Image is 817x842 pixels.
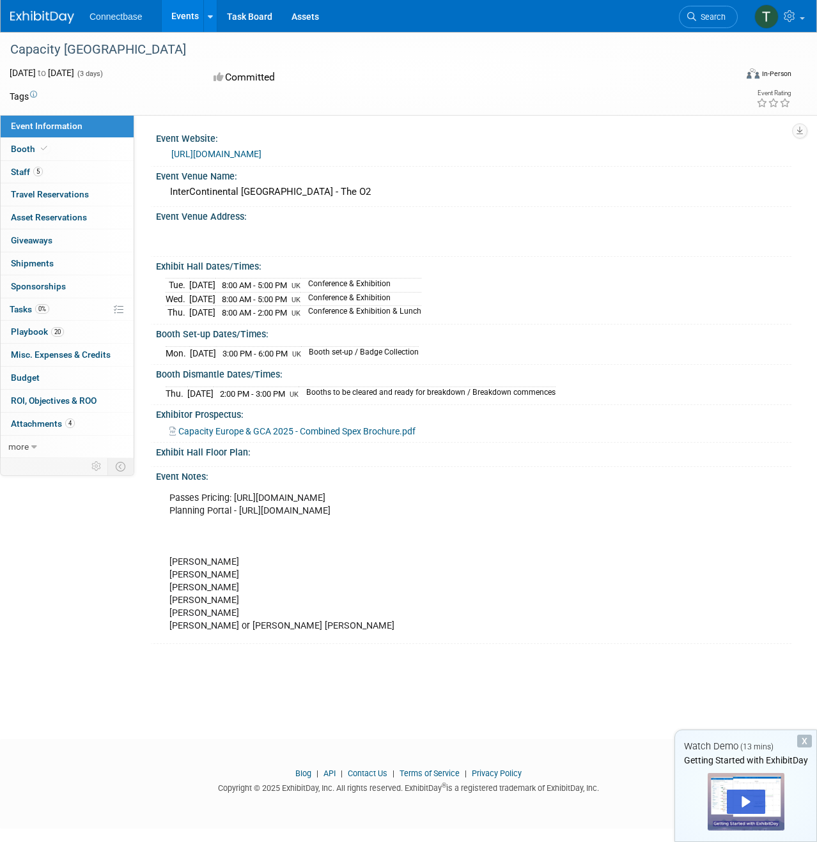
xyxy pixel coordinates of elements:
td: [DATE] [190,346,216,360]
span: Event Information [11,121,82,131]
span: 0% [35,304,49,314]
div: Event Notes: [156,467,791,483]
td: [DATE] [187,387,214,400]
span: Budget [11,372,40,383]
div: In-Person [761,69,791,79]
td: Personalize Event Tab Strip [86,458,108,475]
span: UK [292,296,300,304]
div: Play [727,790,765,814]
span: 4 [65,418,75,428]
div: Committed [210,66,458,89]
td: [DATE] [189,306,215,319]
span: Playbook [11,326,64,337]
span: 20 [51,327,64,337]
span: Staff [11,167,43,177]
td: Mon. [166,346,190,360]
span: Shipments [11,258,54,268]
a: Privacy Policy [472,769,522,778]
div: Booth Dismantle Dates/Times: [156,365,791,381]
a: Travel Reservations [1,183,134,206]
img: ExhibitDay [10,11,74,24]
a: Asset Reservations [1,206,134,229]
a: ROI, Objectives & ROO [1,390,134,412]
a: Capacity Europe & GCA 2025 - Combined Spex Brochure.pdf [169,426,416,436]
td: Tue. [166,279,189,293]
div: Event Venue Name: [156,167,791,183]
span: | [338,769,346,778]
span: Travel Reservations [11,189,89,199]
td: Conference & Exhibition [300,279,421,293]
span: (3 days) [76,70,103,78]
td: Tags [10,90,37,103]
td: Thu. [166,387,187,400]
span: Misc. Expenses & Credits [11,349,111,360]
span: Capacity Europe & GCA 2025 - Combined Spex Brochure.pdf [178,426,416,436]
a: Event Information [1,115,134,137]
sup: ® [442,782,446,789]
td: Booths to be cleared and ready for breakdown / Breakdown commences [299,387,556,400]
span: 3:00 PM - 6:00 PM [222,349,288,358]
span: (13 mins) [740,742,774,751]
a: Search [679,6,738,28]
a: Playbook20 [1,321,134,343]
span: ROI, Objectives & ROO [11,395,97,406]
td: [DATE] [189,279,215,293]
td: Thu. [166,306,189,319]
div: Event Website: [156,129,791,145]
span: 2:00 PM - 3:00 PM [220,389,285,399]
span: | [389,769,398,778]
span: 8:00 AM - 5:00 PM [222,295,287,304]
span: to [36,68,48,78]
span: UK [292,309,300,318]
a: Misc. Expenses & Credits [1,344,134,366]
a: Shipments [1,252,134,275]
td: Conference & Exhibition [300,292,421,306]
span: 8:00 AM - 2:00 PM [222,308,287,318]
span: Attachments [11,418,75,429]
td: Booth set-up / Badge Collection [301,346,419,360]
span: Asset Reservations [11,212,87,222]
div: Getting Started with ExhibitDay [675,754,816,767]
span: | [313,769,322,778]
a: Sponsorships [1,275,134,298]
div: Exhibitor Prospectus: [156,405,791,421]
span: Giveaways [11,235,52,245]
a: Blog [295,769,311,778]
a: Contact Us [348,769,387,778]
span: Booth [11,144,50,154]
div: Exhibit Hall Floor Plan: [156,443,791,459]
i: Booth reservation complete [41,145,47,152]
div: Exhibit Hall Dates/Times: [156,257,791,273]
div: Booth Set-up Dates/Times: [156,325,791,341]
span: UK [292,350,301,358]
td: Conference & Exhibition & Lunch [300,306,421,319]
a: [URL][DOMAIN_NAME] [171,149,261,159]
span: Search [696,12,726,22]
span: 5 [33,167,43,176]
div: Event Format [677,66,791,86]
img: Format-Inperson.png [747,68,759,79]
div: Event Rating [756,90,791,96]
span: UK [290,390,299,399]
div: Event Venue Address: [156,207,791,223]
a: Tasks0% [1,298,134,321]
td: [DATE] [189,292,215,306]
span: | [462,769,470,778]
img: Trey Willis [754,4,779,29]
div: Dismiss [797,735,812,747]
div: Passes Pricing: [URL][DOMAIN_NAME] Planning Portal - [URL][DOMAIN_NAME] [PERSON_NAME] [PERSON_NAM... [160,486,665,639]
td: Toggle Event Tabs [108,458,134,475]
a: Booth [1,138,134,160]
a: Giveaways [1,229,134,252]
span: Sponsorships [11,281,66,291]
a: API [323,769,336,778]
a: Budget [1,367,134,389]
span: UK [292,282,300,290]
div: InterContinental [GEOGRAPHIC_DATA] - The O2 [166,182,782,202]
a: Attachments4 [1,413,134,435]
span: Tasks [10,304,49,314]
div: Capacity [GEOGRAPHIC_DATA] [6,38,725,61]
span: Connectbase [89,11,143,22]
a: Staff5 [1,161,134,183]
span: 8:00 AM - 5:00 PM [222,280,287,290]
